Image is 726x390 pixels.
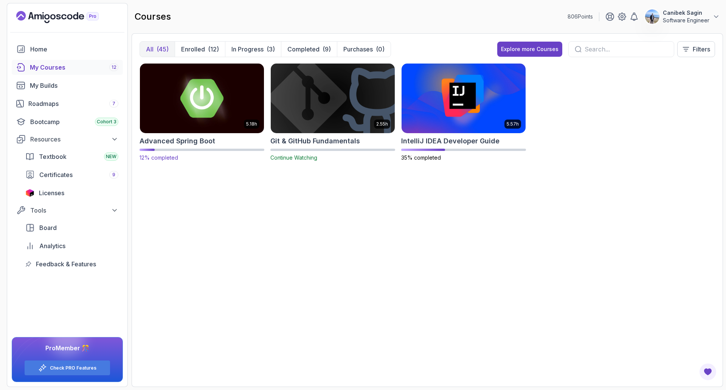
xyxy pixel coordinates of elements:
span: Cohort 3 [97,119,116,125]
h2: Git & GitHub Fundamentals [270,136,360,146]
span: Textbook [39,152,67,161]
img: IntelliJ IDEA Developer Guide card [402,64,526,133]
a: feedback [21,256,123,272]
p: 806 Points [568,13,593,20]
p: Completed [287,45,320,54]
p: In Progress [231,45,264,54]
div: Tools [30,206,118,215]
button: Completed(9) [281,42,337,57]
span: 12% completed [140,154,178,161]
img: Git & GitHub Fundamentals card [271,64,395,133]
a: bootcamp [12,114,123,129]
p: Purchases [343,45,373,54]
input: Search... [585,45,668,54]
span: NEW [106,154,116,160]
button: Tools [12,204,123,217]
span: 7 [112,101,115,107]
span: Analytics [39,241,65,250]
a: Landing page [16,11,116,23]
a: textbook [21,149,123,164]
a: builds [12,78,123,93]
span: Certificates [39,170,73,179]
img: user profile image [645,9,659,24]
p: 5.57h [507,121,519,127]
p: All [146,45,154,54]
div: (9) [323,45,331,54]
span: Licenses [39,188,64,197]
button: Check PRO Features [24,360,110,376]
div: Resources [30,135,118,144]
a: home [12,42,123,57]
a: board [21,220,123,235]
p: 2.55h [376,121,388,127]
span: Board [39,223,57,232]
img: jetbrains icon [25,189,34,197]
p: Canibek Sagin [663,9,709,17]
div: (12) [208,45,219,54]
div: Home [30,45,118,54]
div: My Courses [30,63,118,72]
div: Bootcamp [30,117,118,126]
p: Software Engineer [663,17,709,24]
a: courses [12,60,123,75]
button: Resources [12,132,123,146]
a: Git & GitHub Fundamentals card2.55hGit & GitHub FundamentalsContinue Watching [270,63,395,162]
p: Filters [693,45,710,54]
a: Check PRO Features [50,365,96,371]
h2: IntelliJ IDEA Developer Guide [401,136,500,146]
div: (0) [376,45,385,54]
p: Enrolled [181,45,205,54]
span: 12 [112,64,116,70]
span: 35% completed [401,154,441,161]
div: Explore more Courses [501,45,558,53]
button: In Progress(3) [225,42,281,57]
button: Explore more Courses [497,42,562,57]
button: Enrolled(12) [175,42,225,57]
div: (3) [267,45,275,54]
button: All(45) [140,42,175,57]
button: Open Feedback Button [699,363,717,381]
h2: Advanced Spring Boot [140,136,215,146]
div: Roadmaps [28,99,118,108]
img: Advanced Spring Boot card [137,62,267,135]
a: licenses [21,185,123,200]
a: IntelliJ IDEA Developer Guide card5.57hIntelliJ IDEA Developer Guide35% completed [401,63,526,162]
span: Continue Watching [270,154,317,161]
button: Purchases(0) [337,42,391,57]
h2: courses [135,11,171,23]
p: 5.18h [246,121,257,127]
a: certificates [21,167,123,182]
a: analytics [21,238,123,253]
a: roadmaps [12,96,123,111]
span: 9 [112,172,115,178]
div: My Builds [30,81,118,90]
button: user profile imageCanibek SaginSoftware Engineer [645,9,720,24]
a: Advanced Spring Boot card5.18hAdvanced Spring Boot12% completed [140,63,264,162]
div: (45) [157,45,169,54]
button: Filters [677,41,715,57]
span: Feedback & Features [36,259,96,269]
